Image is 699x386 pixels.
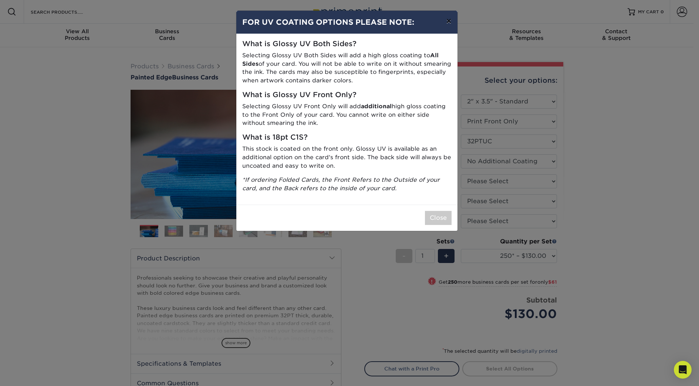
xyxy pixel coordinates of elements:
[242,52,439,67] strong: All Sides
[242,40,452,48] h5: What is Glossy UV Both Sides?
[242,133,452,142] h5: What is 18pt C1S?
[242,91,452,99] h5: What is Glossy UV Front Only?
[242,176,440,192] i: *If ordering Folded Cards, the Front Refers to the Outside of your card, and the Back refers to t...
[242,17,452,28] h4: FOR UV COATING OPTIONS PLEASE NOTE:
[425,211,452,225] button: Close
[242,102,452,127] p: Selecting Glossy UV Front Only will add high gloss coating to the Front Only of your card. You ca...
[242,51,452,85] p: Selecting Glossy UV Both Sides will add a high gloss coating to of your card. You will not be abl...
[674,361,692,379] div: Open Intercom Messenger
[440,11,457,31] button: ×
[361,103,392,110] strong: additional
[242,145,452,170] p: This stock is coated on the front only. Glossy UV is available as an additional option on the car...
